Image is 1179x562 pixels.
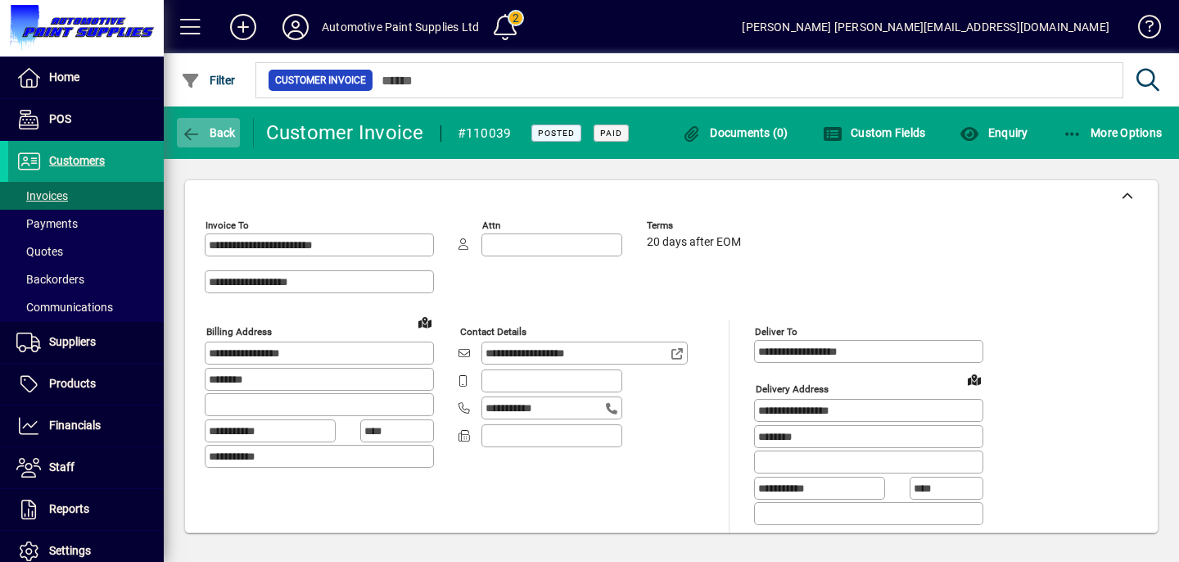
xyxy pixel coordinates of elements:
span: 20 days after EOM [647,236,741,249]
a: Communications [8,293,164,321]
span: Back [181,126,236,139]
span: Documents (0) [682,126,788,139]
div: Automotive Paint Supplies Ltd [322,14,479,40]
span: Posted [538,128,575,138]
a: Payments [8,210,164,238]
button: Documents (0) [678,118,793,147]
div: #110039 [458,120,512,147]
span: Communications [16,301,113,314]
span: Reports [49,502,89,515]
span: Customer Invoice [275,72,366,88]
mat-label: Deliver To [755,326,797,338]
a: View on map [961,366,987,392]
span: Backorders [16,273,84,286]
app-page-header-button: Back [164,118,254,147]
button: Filter [177,66,240,95]
span: Terms [647,220,745,231]
a: Backorders [8,265,164,293]
span: Products [49,377,96,390]
span: Settings [49,544,91,557]
div: Customer Invoice [266,120,424,146]
div: [PERSON_NAME] [PERSON_NAME][EMAIL_ADDRESS][DOMAIN_NAME] [742,14,1109,40]
a: Suppliers [8,322,164,363]
span: Filter [181,74,236,87]
button: Add [217,12,269,42]
a: Financials [8,406,164,446]
a: Knowledge Base [1126,3,1159,57]
button: Enquiry [955,118,1032,147]
span: Invoices [16,189,68,202]
span: Quotes [16,245,63,258]
span: Custom Fields [823,126,926,139]
a: View on map [412,309,438,335]
a: Reports [8,489,164,530]
mat-label: Invoice To [206,220,249,231]
span: Financials [49,419,101,432]
span: Payments [16,217,78,230]
a: Staff [8,447,164,488]
span: Staff [49,460,75,474]
span: Enquiry [960,126,1028,139]
button: More Options [1059,118,1167,147]
span: POS [49,112,71,125]
span: More Options [1063,126,1163,139]
button: Profile [269,12,322,42]
a: Products [8,364,164,405]
a: Invoices [8,182,164,210]
mat-label: Attn [482,220,500,231]
button: Custom Fields [819,118,930,147]
span: Customers [49,154,105,167]
button: Back [177,118,240,147]
span: Paid [600,128,622,138]
span: Home [49,70,79,84]
a: POS [8,99,164,140]
a: Home [8,57,164,98]
a: Quotes [8,238,164,265]
span: Suppliers [49,335,96,348]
